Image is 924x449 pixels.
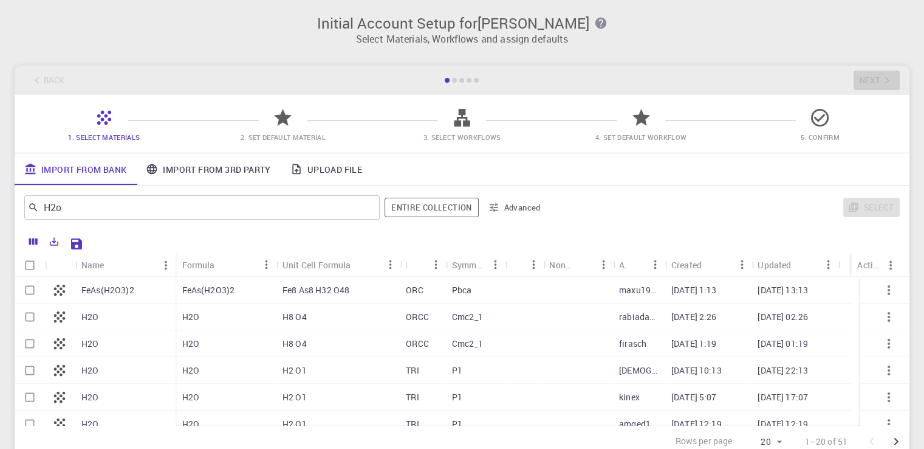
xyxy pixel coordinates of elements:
[594,255,613,274] button: Menu
[791,255,810,274] button: Sort
[671,391,717,403] p: [DATE] 5:07
[452,284,472,296] p: Pbca
[182,418,199,430] p: H2O
[406,364,419,377] p: TRI
[282,284,349,296] p: Fe8 As8 H32 O48
[406,418,419,430] p: TRI
[64,232,89,256] button: Save Explorer Settings
[619,391,640,403] p: kinex
[81,418,98,430] p: H2O
[241,133,326,142] span: 2. Set Default Material
[406,284,423,296] p: ORC
[619,338,646,350] p: firasch
[380,255,400,274] button: Menu
[626,255,646,274] button: Sort
[81,338,98,350] p: H2O
[452,391,462,403] p: P1
[613,253,665,277] div: Account
[182,338,199,350] p: H2O
[406,311,429,323] p: ORCC
[281,153,372,185] a: Upload File
[400,253,446,277] div: Lattice
[15,153,136,185] a: Import From Bank
[758,391,808,403] p: [DATE] 17:07
[486,255,505,274] button: Menu
[505,253,544,277] div: Tags
[619,284,659,296] p: maxu1990
[671,364,722,377] p: [DATE] 10:13
[646,255,665,274] button: Menu
[452,418,462,430] p: P1
[81,391,98,403] p: H2O
[182,391,199,403] p: H2O
[104,256,124,275] button: Sort
[512,255,531,274] button: Sort
[182,253,214,277] div: Formula
[81,364,98,377] p: H2O
[574,255,594,274] button: Sort
[407,255,426,274] button: Sort
[619,364,659,377] p: [DEMOGRAPHIC_DATA]
[45,253,75,277] div: Icon
[732,255,751,274] button: Menu
[257,255,276,274] button: Menu
[751,253,838,277] div: Updated
[619,253,626,277] div: Account
[857,253,881,277] div: Actions
[215,255,234,274] button: Sort
[182,284,234,296] p: FeAs(H2O3)2
[702,255,721,274] button: Sort
[351,255,371,274] button: Sort
[22,32,902,46] p: Select Materials, Workflows and assign defaults
[758,364,808,377] p: [DATE] 22:13
[671,284,717,296] p: [DATE] 1:13
[524,255,543,274] button: Menu
[182,311,199,323] p: H2O
[619,418,659,430] p: amged123
[22,15,902,32] h3: Initial Account Setup for [PERSON_NAME]
[156,256,176,275] button: Menu
[619,311,659,323] p: rabiadawiah
[549,253,574,277] div: Non-periodic
[81,253,104,277] div: Name
[758,284,808,296] p: [DATE] 13:13
[758,253,791,277] div: Updated
[81,311,98,323] p: H2O
[426,255,446,274] button: Menu
[406,391,419,403] p: TRI
[23,232,44,251] button: Columns
[484,198,547,217] button: Advanced
[671,253,702,277] div: Created
[452,253,486,277] div: Symmetry
[671,311,717,323] p: [DATE] 2:26
[851,253,900,277] div: Actions
[24,9,68,19] span: Support
[805,436,848,448] p: 1–20 of 51
[44,232,64,251] button: Export
[452,311,483,323] p: Cmc2_1
[881,256,900,275] button: Menu
[406,338,429,350] p: ORCC
[282,391,307,403] p: H2 O1
[675,435,734,449] p: Rows per page:
[819,255,838,274] button: Menu
[182,364,199,377] p: H2O
[758,311,808,323] p: [DATE] 02:26
[671,338,717,350] p: [DATE] 1:19
[801,133,840,142] span: 5. Confirm
[671,418,722,430] p: [DATE] 12:19
[81,284,134,296] p: FeAs(H2O3)2
[446,253,505,277] div: Symmetry
[282,418,307,430] p: H2 O1
[176,253,276,277] div: Formula
[665,253,751,277] div: Created
[276,253,400,277] div: Unit Cell Formula
[758,338,808,350] p: [DATE] 01:19
[452,338,483,350] p: Cmc2_1
[423,133,501,142] span: 3. Select Workflows
[282,253,351,277] div: Unit Cell Formula
[595,133,686,142] span: 4. Set Default Workflow
[282,364,307,377] p: H2 O1
[282,338,307,350] p: H8 O4
[136,153,280,185] a: Import From 3rd Party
